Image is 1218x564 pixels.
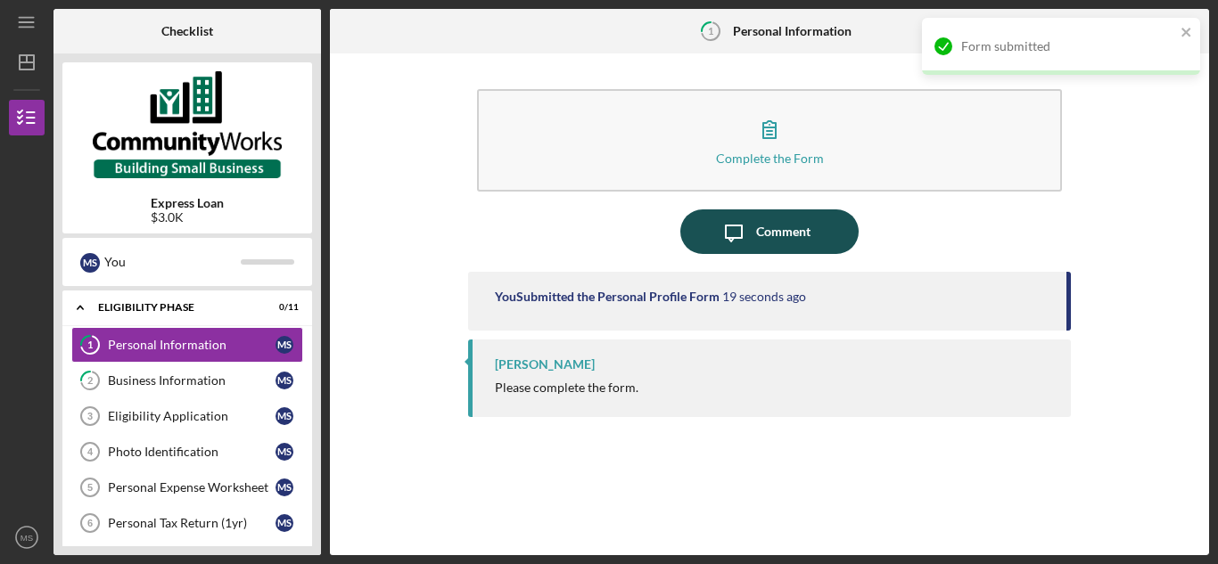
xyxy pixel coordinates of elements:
tspan: 4 [87,446,94,457]
tspan: 1 [87,339,93,351]
div: Personal Tax Return (1yr) [108,516,276,530]
button: Comment [680,209,859,254]
time: 2025-08-13 12:28 [722,290,806,304]
div: Eligibility Phase [98,302,254,313]
a: 2Business InformationMS [71,363,303,398]
a: 1Personal InformationMS [71,327,303,363]
tspan: 2 [87,375,93,387]
div: $3.0K [151,210,224,225]
div: M S [276,336,293,354]
div: You [104,247,241,277]
img: Product logo [62,71,312,178]
a: 5Personal Expense WorksheetMS [71,470,303,505]
div: Comment [756,209,811,254]
tspan: 5 [87,482,93,493]
div: Please complete the form. [495,380,638,395]
div: Eligibility Application [108,409,276,423]
tspan: 1 [708,25,713,37]
button: close [1181,25,1193,42]
div: Personal Expense Worksheet [108,480,276,495]
div: M S [80,253,100,273]
div: Business Information [108,373,276,388]
b: Express Loan [151,196,224,210]
div: M S [276,407,293,425]
div: M S [276,443,293,461]
button: Complete the Form [477,89,1062,192]
div: Form submitted [961,39,1175,53]
div: Personal Information [108,338,276,352]
a: 3Eligibility ApplicationMS [71,398,303,434]
div: M S [276,372,293,389]
div: M S [276,514,293,532]
tspan: 6 [87,518,93,528]
div: Photo Identification [108,445,276,459]
a: 6Personal Tax Return (1yr)MS [71,505,303,541]
div: You Submitted the Personal Profile Form [495,290,720,304]
b: Checklist [161,24,213,38]
div: M S [276,478,293,496]
div: Complete the Form [716,151,824,165]
div: 0 / 11 [267,302,299,313]
div: [PERSON_NAME] [495,357,595,372]
a: 4Photo IdentificationMS [71,434,303,470]
text: MS [21,533,33,543]
button: MS [9,519,45,555]
tspan: 3 [87,411,93,421]
b: Personal Information [733,24,852,38]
